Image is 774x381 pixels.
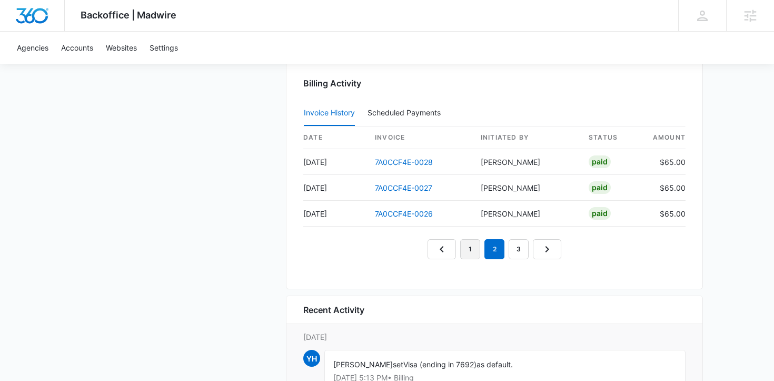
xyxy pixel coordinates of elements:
[303,201,366,227] td: [DATE]
[303,304,364,316] h6: Recent Activity
[81,9,176,21] span: Backoffice | Madwire
[303,126,366,149] th: date
[375,183,432,192] a: 7A0CCF4E-0027
[428,239,456,259] a: Previous Page
[303,77,686,90] h3: Billing Activity
[472,175,580,201] td: [PERSON_NAME]
[303,331,686,343] p: [DATE]
[643,126,686,149] th: amount
[472,126,580,149] th: Initiated By
[11,32,55,64] a: Agencies
[580,126,643,149] th: status
[375,158,433,167] a: 7A0CCF4E-0028
[472,201,580,227] td: [PERSON_NAME]
[589,181,611,194] div: Paid
[643,149,686,175] td: $65.00
[509,239,529,259] a: Page 3
[643,201,686,227] td: $65.00
[303,175,366,201] td: [DATE]
[589,155,611,168] div: Paid
[403,360,477,369] span: Visa (ending in 7692)
[589,207,611,220] div: Paid
[368,109,445,116] div: Scheduled Payments
[428,239,561,259] nav: Pagination
[477,360,513,369] span: as default.
[393,360,403,369] span: set
[304,101,355,126] button: Invoice History
[643,175,686,201] td: $65.00
[100,32,143,64] a: Websites
[484,239,504,259] em: 2
[303,350,320,367] span: YH
[533,239,561,259] a: Next Page
[375,209,433,218] a: 7A0CCF4E-0026
[55,32,100,64] a: Accounts
[333,360,393,369] span: [PERSON_NAME]
[366,126,472,149] th: invoice
[472,149,580,175] td: [PERSON_NAME]
[460,239,480,259] a: Page 1
[303,149,366,175] td: [DATE]
[143,32,184,64] a: Settings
